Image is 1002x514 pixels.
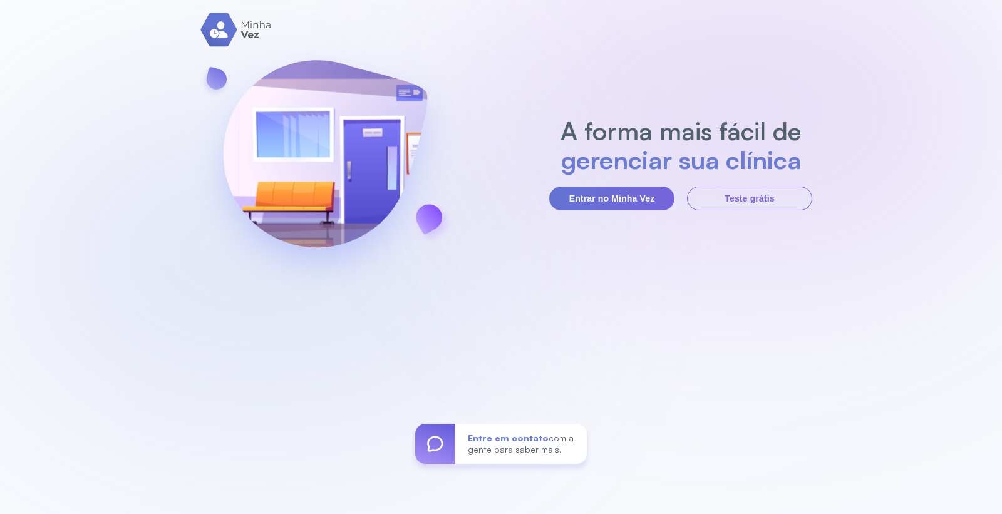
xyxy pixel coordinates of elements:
[554,145,808,174] h2: gerenciar sua clínica
[455,424,587,464] div: com a gente para saber mais!
[468,433,549,443] span: Entre em contato
[200,13,272,47] img: logo.svg
[549,187,674,210] button: Entrar no Minha Vez
[687,187,812,210] button: Teste grátis
[415,424,587,464] a: Entre em contatocom a gente para saber mais!
[190,27,460,299] img: banner-login.svg
[554,116,808,145] h2: A forma mais fácil de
